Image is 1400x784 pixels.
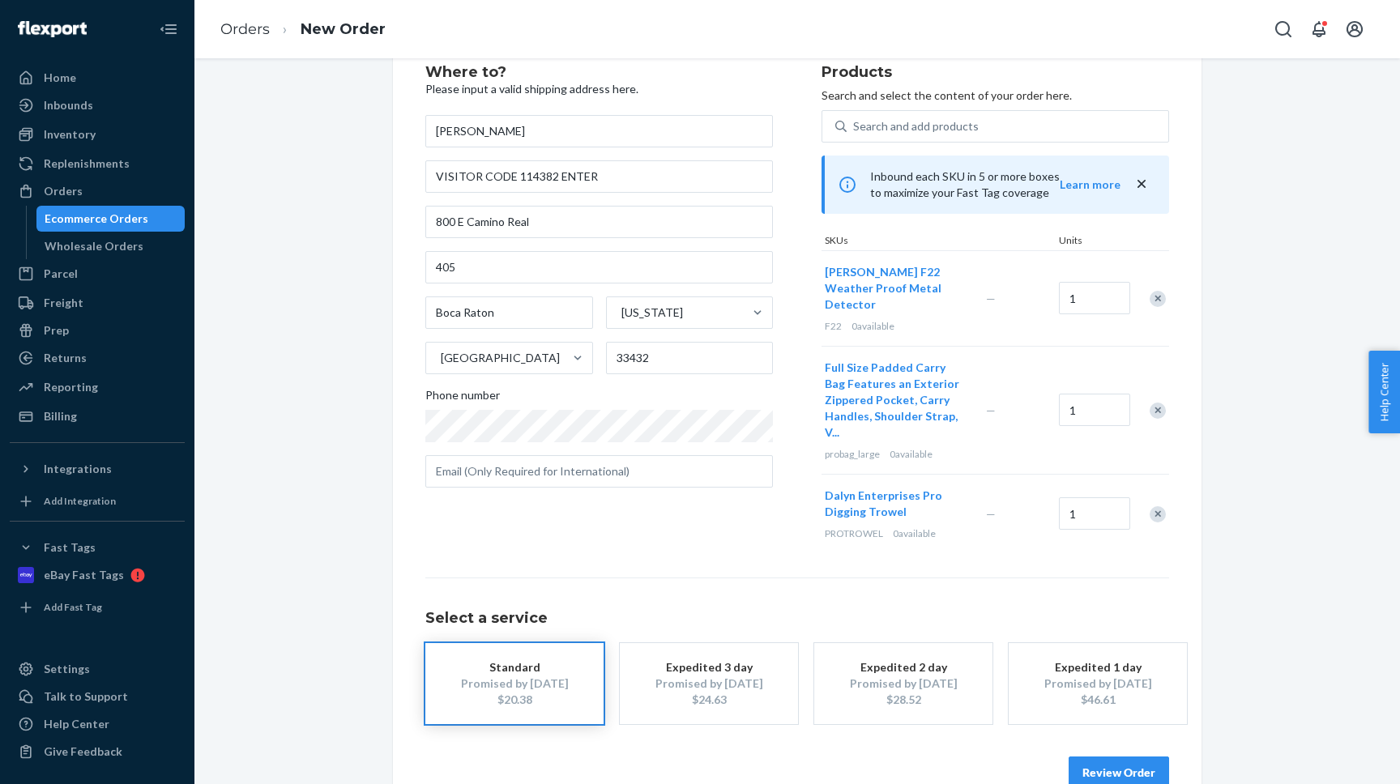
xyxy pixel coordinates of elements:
h2: Where to? [425,65,773,81]
a: Settings [10,656,185,682]
a: Add Integration [10,488,185,514]
div: Reporting [44,379,98,395]
h1: Select a service [425,611,1169,627]
div: Settings [44,661,90,677]
input: Quantity [1059,394,1130,426]
a: Add Fast Tag [10,594,185,620]
span: Phone number [425,387,500,410]
button: Fast Tags [10,535,185,560]
button: Close Navigation [152,13,185,45]
div: $28.52 [839,692,968,708]
input: Street Address 2 (Optional) [425,251,773,283]
span: 0 available [890,448,933,460]
input: Company Name [425,160,773,193]
div: Home [44,70,76,86]
div: [US_STATE] [621,305,683,321]
span: probag_large [825,448,880,460]
div: [GEOGRAPHIC_DATA] [441,350,560,366]
div: Promised by [DATE] [644,675,774,692]
div: Give Feedback [44,744,122,760]
div: Add Fast Tag [44,600,102,614]
ol: breadcrumbs [207,6,399,53]
button: Integrations [10,456,185,482]
div: Parcel [44,266,78,282]
span: F22 [825,320,842,332]
button: Dalyn Enterprises Pro Digging Trowel [825,488,967,520]
a: Returns [10,345,185,371]
div: Add Integration [44,494,116,508]
span: [PERSON_NAME] F22 Weather Proof Metal Detector [825,265,941,311]
a: Wholesale Orders [36,233,186,259]
a: Ecommerce Orders [36,206,186,232]
div: Remove Item [1150,506,1166,522]
span: — [986,292,996,305]
button: Learn more [1060,177,1120,193]
div: Replenishments [44,156,130,172]
a: Inbounds [10,92,185,118]
input: [US_STATE] [620,305,621,321]
span: Dalyn Enterprises Pro Digging Trowel [825,488,942,518]
button: Expedited 2 dayPromised by [DATE]$28.52 [814,643,992,724]
p: Search and select the content of your order here. [822,87,1169,104]
span: 0 available [893,527,936,539]
input: First & Last Name [425,115,773,147]
div: Units [1056,233,1129,250]
div: Fast Tags [44,539,96,556]
a: Parcel [10,261,185,287]
div: $20.38 [450,692,579,708]
input: ZIP Code [606,342,774,374]
div: Freight [44,295,83,311]
a: Home [10,65,185,91]
a: Orders [220,20,270,38]
a: Orders [10,178,185,204]
a: Freight [10,290,185,316]
button: Help Center [1368,351,1400,433]
a: Inventory [10,121,185,147]
div: Search and add products [853,118,979,134]
input: City [425,296,593,329]
div: Inventory [44,126,96,143]
div: Promised by [DATE] [1033,675,1163,692]
a: Prep [10,317,185,343]
button: Full Size Padded Carry Bag Features an Exterior Zippered Pocket, Carry Handles, Shoulder Strap, V... [825,360,967,441]
input: Quantity [1059,282,1130,314]
div: Remove Item [1150,403,1166,419]
img: Flexport logo [18,21,87,37]
input: [GEOGRAPHIC_DATA] [439,350,441,366]
div: Billing [44,408,77,424]
div: Promised by [DATE] [839,675,968,692]
div: Orders [44,183,83,199]
button: Open account menu [1338,13,1371,45]
span: — [986,507,996,521]
button: Give Feedback [10,739,185,765]
div: Help Center [44,716,109,732]
input: Street Address [425,206,773,238]
button: StandardPromised by [DATE]$20.38 [425,643,604,724]
div: Ecommerce Orders [45,211,148,227]
button: Expedited 1 dayPromised by [DATE]$46.61 [1009,643,1187,724]
div: eBay Fast Tags [44,567,124,583]
a: Help Center [10,711,185,737]
div: $24.63 [644,692,774,708]
a: eBay Fast Tags [10,562,185,588]
a: Talk to Support [10,684,185,709]
div: Inbounds [44,97,93,113]
a: Replenishments [10,151,185,177]
button: Open Search Box [1267,13,1300,45]
button: Open notifications [1303,13,1335,45]
span: 0 available [852,320,894,332]
div: Prep [44,322,69,339]
button: [PERSON_NAME] F22 Weather Proof Metal Detector [825,264,967,313]
div: Standard [450,659,579,675]
input: Quantity [1059,497,1130,530]
div: Integrations [44,461,112,477]
div: Expedited 3 day [644,659,774,675]
span: PROTROWEL [825,527,883,539]
div: Inbound each SKU in 5 or more boxes to maximize your Fast Tag coverage [822,156,1169,214]
span: — [986,403,996,417]
div: Expedited 2 day [839,659,968,675]
button: Expedited 3 dayPromised by [DATE]$24.63 [620,643,798,724]
div: Promised by [DATE] [450,675,579,692]
a: Reporting [10,374,185,400]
